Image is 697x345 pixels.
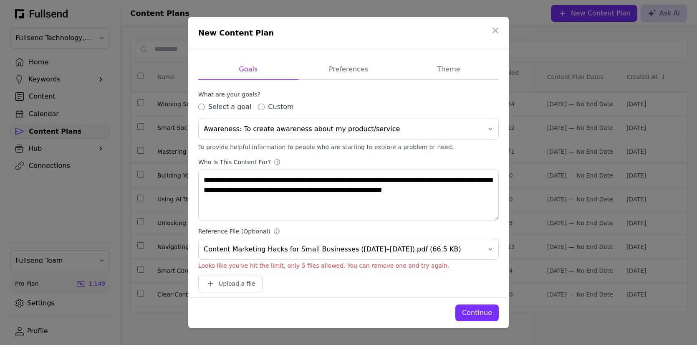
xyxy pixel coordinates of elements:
h1: New Content Plan [198,27,490,39]
div: ⓘ [274,158,282,166]
p: Looks like you've hit the limit, only 5 files allowed. You can remove one and try again. [198,261,499,270]
label: Select a goal [208,102,252,112]
div: Upload a file [219,279,255,288]
button: Awareness: To create awareness about my product/service [198,119,499,140]
button: Theme [399,59,499,80]
button: Content Marketing Hacks for Small Businesses ([DATE]–[DATE]).pdf (66.5 KB) [198,239,499,260]
div: To provide helpful information to people who are starting to explore a problem or need. [198,143,499,151]
label: Custom [268,102,293,112]
div: Reference File (Optional) [198,227,270,236]
span: Awareness: To create awareness about my product/service [204,124,482,134]
span: Content Marketing Hacks for Small Businesses ([DATE]–[DATE]).pdf (66.5 KB) [204,244,482,254]
div: What are your goals? [198,90,260,99]
div: ⓘ [274,227,281,236]
div: Continue [462,308,492,318]
label: Who is this content for? [198,158,499,166]
button: Continue [455,304,499,321]
button: Upload a file [198,275,263,292]
button: Goals [198,59,298,80]
button: Preferences [298,59,399,80]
